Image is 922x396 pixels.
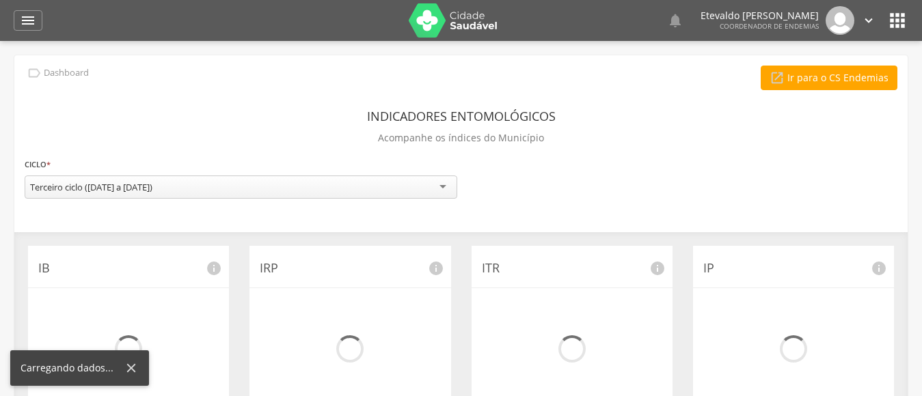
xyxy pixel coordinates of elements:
[886,10,908,31] i: 
[14,10,42,31] a: 
[367,104,556,128] header: Indicadores Entomológicos
[861,6,876,35] a: 
[720,21,819,31] span: Coordenador de Endemias
[260,259,440,277] p: IRP
[667,6,683,35] a: 
[428,260,444,277] i: info
[770,70,785,85] i: 
[482,259,662,277] p: ITR
[861,13,876,28] i: 
[30,181,152,193] div: Terceiro ciclo ([DATE] a [DATE])
[701,11,819,20] p: Etevaldo [PERSON_NAME]
[206,260,222,277] i: info
[761,66,897,90] a: Ir para o CS Endemias
[649,260,666,277] i: info
[44,68,89,79] p: Dashboard
[38,259,219,277] p: IB
[667,12,683,29] i: 
[27,66,42,81] i: 
[703,259,884,277] p: IP
[25,157,51,172] label: Ciclo
[21,361,124,375] div: Carregando dados...
[871,260,887,277] i: info
[378,128,544,147] p: Acompanhe os índices do Município
[20,12,36,29] i: 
